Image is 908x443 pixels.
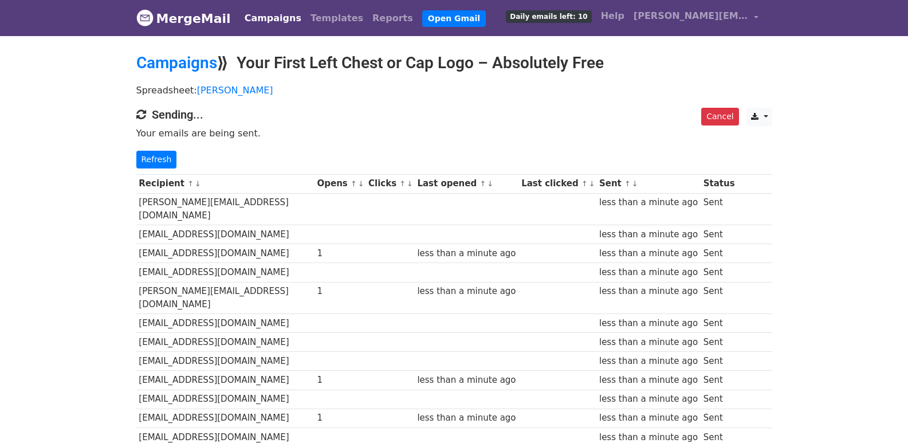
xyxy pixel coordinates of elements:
a: ↓ [487,179,493,188]
th: Clicks [365,174,414,193]
a: ↓ [407,179,413,188]
a: ↑ [351,179,357,188]
div: less than a minute ago [599,393,698,406]
td: Sent [701,263,737,282]
td: Sent [701,352,737,371]
a: Templates [306,7,368,30]
div: less than a minute ago [599,285,698,298]
div: less than a minute ago [599,247,698,260]
th: Last opened [415,174,519,193]
td: Sent [701,390,737,409]
td: Sent [701,193,737,225]
td: Sent [701,225,737,244]
td: [EMAIL_ADDRESS][DOMAIN_NAME] [136,314,315,333]
td: Sent [701,314,737,333]
th: Last clicked [518,174,596,193]
div: less than a minute ago [599,317,698,330]
a: ↑ [187,179,194,188]
a: [PERSON_NAME] [197,85,273,96]
a: Campaigns [240,7,306,30]
div: less than a minute ago [599,336,698,349]
a: MergeMail [136,6,231,30]
div: less than a minute ago [599,411,698,425]
td: [EMAIL_ADDRESS][DOMAIN_NAME] [136,390,315,409]
td: Sent [701,244,737,263]
p: Your emails are being sent. [136,127,772,139]
td: [EMAIL_ADDRESS][DOMAIN_NAME] [136,225,315,244]
a: ↓ [358,179,364,188]
td: Sent [701,333,737,352]
a: ↑ [399,179,406,188]
a: Help [596,5,629,28]
td: Sent [701,371,737,390]
div: less than a minute ago [417,374,516,387]
div: less than a minute ago [599,266,698,279]
div: less than a minute ago [599,228,698,241]
div: less than a minute ago [599,374,698,387]
img: MergeMail logo [136,9,154,26]
div: less than a minute ago [417,285,516,298]
th: Opens [315,174,366,193]
h2: ⟫ Your First Left Chest or Cap Logo – Absolutely Free [136,53,772,73]
td: Sent [701,282,737,314]
a: ↑ [479,179,486,188]
td: Sent [701,409,737,428]
a: Cancel [701,108,738,126]
div: less than a minute ago [599,355,698,368]
h4: Sending... [136,108,772,121]
div: 1 [317,285,363,298]
span: [PERSON_NAME][EMAIL_ADDRESS][DOMAIN_NAME] [634,9,748,23]
div: less than a minute ago [417,411,516,425]
a: ↓ [195,179,201,188]
a: Campaigns [136,53,217,72]
td: [PERSON_NAME][EMAIL_ADDRESS][DOMAIN_NAME] [136,282,315,314]
td: [EMAIL_ADDRESS][DOMAIN_NAME] [136,333,315,352]
a: ↓ [632,179,638,188]
a: Reports [368,7,418,30]
th: Status [701,174,737,193]
a: ↑ [624,179,631,188]
div: less than a minute ago [417,247,516,260]
a: ↓ [589,179,595,188]
td: [EMAIL_ADDRESS][DOMAIN_NAME] [136,352,315,371]
a: Open Gmail [422,10,486,27]
th: Recipient [136,174,315,193]
td: [EMAIL_ADDRESS][DOMAIN_NAME] [136,409,315,428]
a: Refresh [136,151,177,168]
div: 1 [317,247,363,260]
div: 1 [317,374,363,387]
p: Spreadsheet: [136,84,772,96]
a: Daily emails left: 10 [501,5,596,28]
a: ↑ [581,179,588,188]
a: [PERSON_NAME][EMAIL_ADDRESS][DOMAIN_NAME] [629,5,763,32]
div: less than a minute ago [599,196,698,209]
th: Sent [596,174,701,193]
td: [EMAIL_ADDRESS][DOMAIN_NAME] [136,263,315,282]
td: [EMAIL_ADDRESS][DOMAIN_NAME] [136,371,315,390]
td: [PERSON_NAME][EMAIL_ADDRESS][DOMAIN_NAME] [136,193,315,225]
td: [EMAIL_ADDRESS][DOMAIN_NAME] [136,244,315,263]
span: Daily emails left: 10 [506,10,591,23]
div: 1 [317,411,363,425]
